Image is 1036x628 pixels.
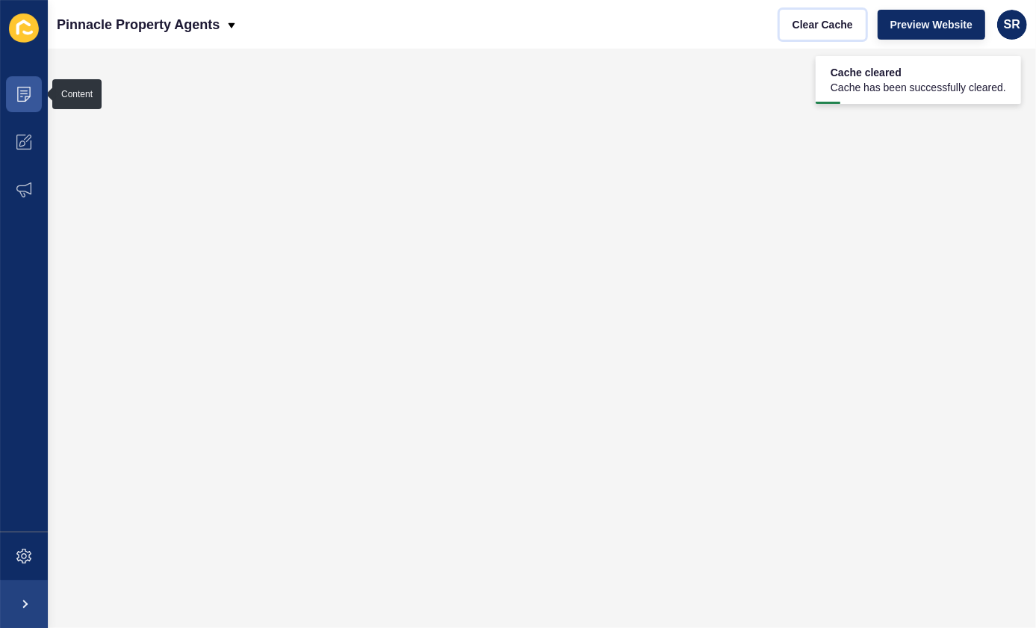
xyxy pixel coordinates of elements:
[831,65,1006,80] span: Cache cleared
[878,10,985,40] button: Preview Website
[831,80,1006,95] span: Cache has been successfully cleared.
[780,10,866,40] button: Clear Cache
[1004,17,1020,32] span: SR
[890,17,973,32] span: Preview Website
[792,17,853,32] span: Clear Cache
[61,88,93,100] div: Content
[57,6,220,43] p: Pinnacle Property Agents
